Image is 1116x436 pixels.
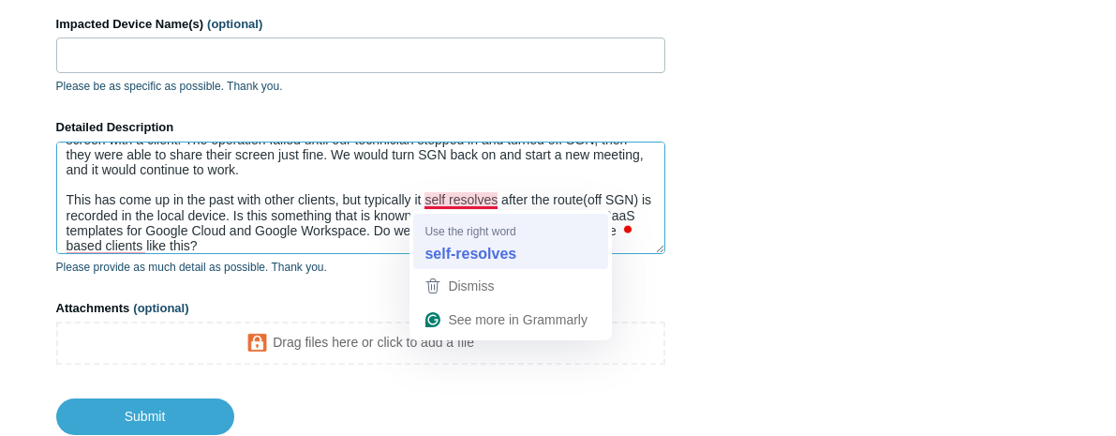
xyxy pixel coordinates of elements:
[56,142,665,254] textarea: To enrich screen reader interactions, please activate Accessibility in Grammarly extension settings
[56,15,665,34] label: Impacted Device Name(s)
[56,259,665,276] p: Please provide as much detail as possible. Thank you.
[56,118,665,137] label: Detailed Description
[56,398,234,434] input: Submit
[56,299,665,318] label: Attachments
[207,17,262,31] span: (optional)
[56,78,665,95] p: Please be as specific as possible. Thank you.
[133,301,188,315] span: (optional)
